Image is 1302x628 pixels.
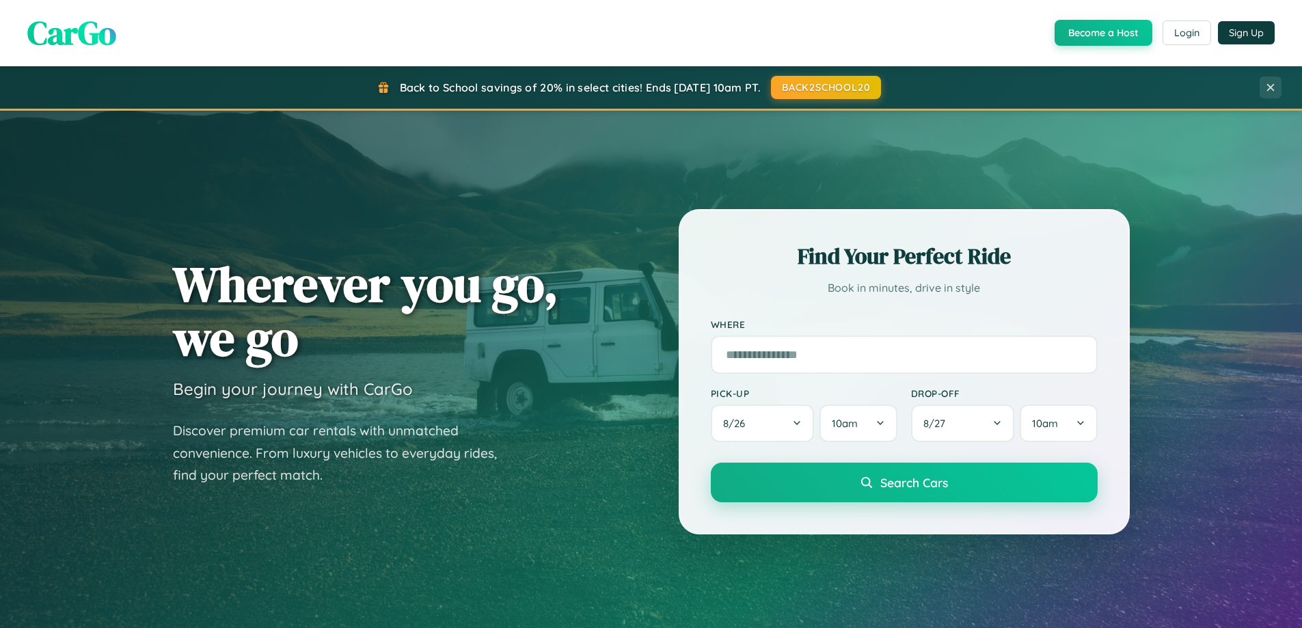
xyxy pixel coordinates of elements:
button: Search Cars [711,463,1098,502]
h1: Wherever you go, we go [173,257,558,365]
span: 8 / 27 [923,417,952,430]
button: BACK2SCHOOL20 [771,76,881,99]
button: Become a Host [1055,20,1152,46]
span: Back to School savings of 20% in select cities! Ends [DATE] 10am PT. [400,81,761,94]
label: Drop-off [911,387,1098,399]
button: Sign Up [1218,21,1275,44]
p: Discover premium car rentals with unmatched convenience. From luxury vehicles to everyday rides, ... [173,420,515,487]
h3: Begin your journey with CarGo [173,379,413,399]
button: 10am [1020,405,1097,442]
button: 8/27 [911,405,1015,442]
span: 10am [1032,417,1058,430]
span: 8 / 26 [723,417,752,430]
span: 10am [832,417,858,430]
button: 10am [819,405,897,442]
button: 8/26 [711,405,815,442]
label: Where [711,318,1098,330]
button: Login [1163,21,1211,45]
label: Pick-up [711,387,897,399]
span: CarGo [27,10,116,55]
p: Book in minutes, drive in style [711,278,1098,298]
span: Search Cars [880,475,948,490]
h2: Find Your Perfect Ride [711,241,1098,271]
